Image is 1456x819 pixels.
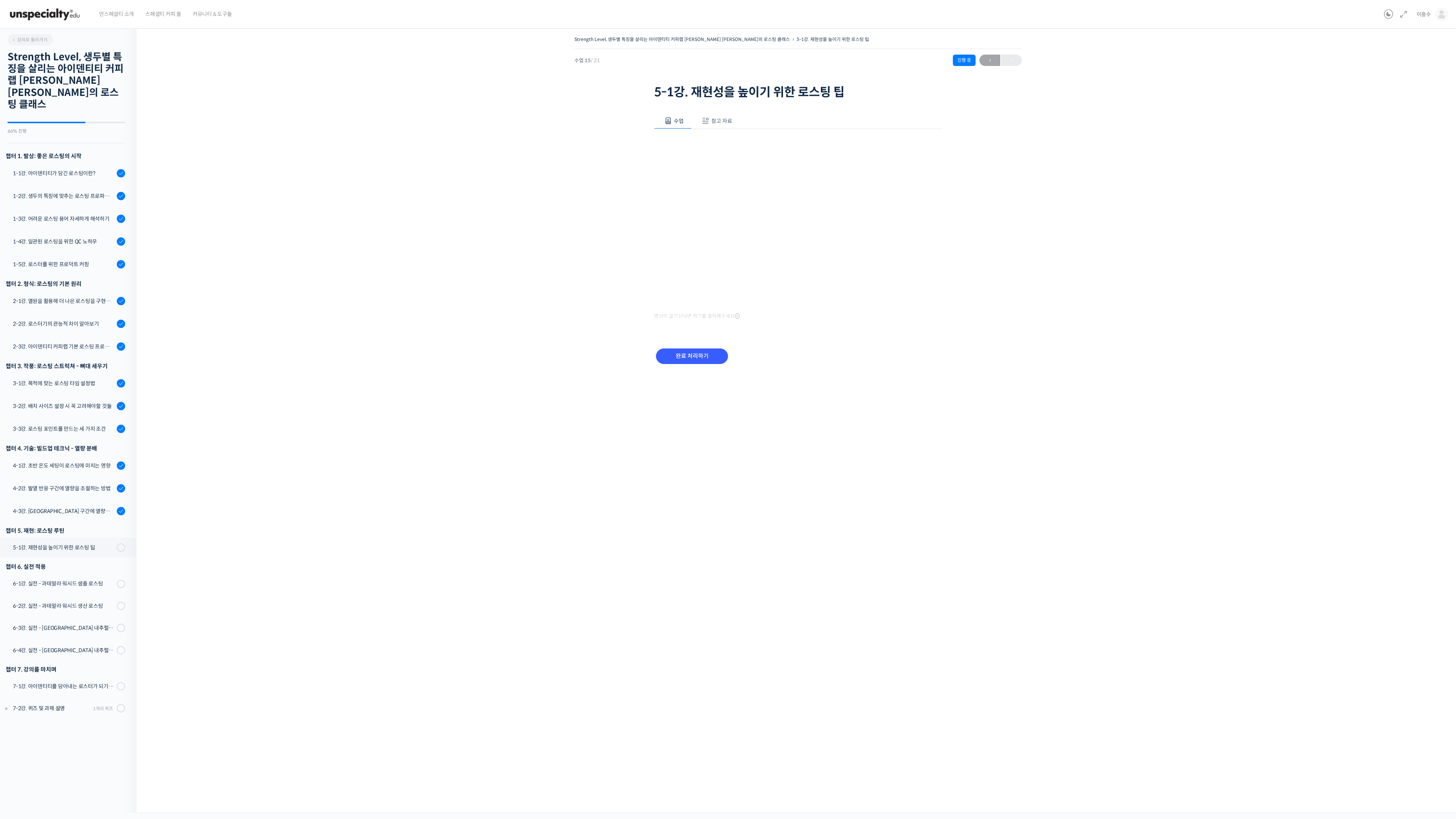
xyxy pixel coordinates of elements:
span: 참고 자료 [711,118,732,124]
div: 1-4강. 일관된 로스팅을 위한 QC 노하우 [13,237,115,246]
div: 4-1강. 초반 온도 세팅이 로스팅에 미치는 영향 [13,461,115,470]
div: 챕터 7. 강의를 마치며 [6,664,125,675]
a: ←이전 [979,55,1000,66]
div: 1-1강. 아이덴티티가 담긴 로스팅이란? [13,169,115,177]
div: 5-1강. 재현성을 높이기 위한 로스팅 팁 [13,543,115,552]
div: 1-2강. 생두의 특징에 맞추는 로스팅 프로파일 'Stength Level' [13,192,115,200]
div: 6-4강. 실전 - [GEOGRAPHIC_DATA] 내추럴 생산 로스팅 [13,646,115,654]
div: 챕터 4. 기술: 빌드업 테크닉 - 열량 분배 [6,443,125,453]
div: 6-3강. 실전 - [GEOGRAPHIC_DATA] 내추럴 샘플 로스팅 [13,624,115,632]
div: 7-2강. 퀴즈 및 과제 설명 [13,704,91,712]
div: 1-3강. 어려운 로스팅 용어 자세하게 해석하기 [13,215,115,223]
span: 수업 15 [574,58,600,63]
div: 6-2강. 실전 - 과테말라 워시드 생산 로스팅 [13,602,115,610]
div: 진행 중 [953,55,976,66]
span: 이흥수 [1417,11,1431,18]
div: 2-1강. 열원을 활용해 더 나은 로스팅을 구현하는 방법 [13,297,115,305]
div: 1개의 퀴즈 [93,705,113,712]
div: 6-1강. 실전 - 과테말라 워시드 샘플 로스팅 [13,579,115,588]
div: 3-3강. 로스팅 포인트를 만드는 세 가지 조건 [13,425,115,433]
a: 강의로 돌아가기 [8,34,53,45]
div: 4-2강. 발열 반응 구간에 열량을 조절하는 방법 [13,484,115,493]
input: 완료 처리하기 [656,348,728,364]
h1: 5-1강. 재현성을 높이기 위한 로스팅 팁 [654,85,942,99]
span: ← [979,55,1000,66]
span: 영상이 끊기신다면 여기를 클릭해주세요 [654,313,740,319]
span: / 21 [591,57,600,64]
span: 강의로 돌아가기 [11,37,47,42]
div: 1-5강. 로스터를 위한 프로덕트 커핑 [13,260,115,268]
div: 66% 진행 [8,129,125,133]
h3: 챕터 1. 발상: 좋은 로스팅의 시작 [6,151,125,161]
div: 2-3강. 아이덴티티 커피랩 기본 로스팅 프로파일 세팅 [13,342,115,351]
h2: Strength Level, 생두별 특징을 살리는 아이덴티티 커피랩 [PERSON_NAME] [PERSON_NAME]의 로스팅 클래스 [8,51,125,110]
a: 5-1강. 재현성을 높이기 위한 로스팅 팁 [797,36,869,42]
span: 수업 [674,118,684,124]
div: 챕터 5. 재현: 로스팅 루틴 [6,526,125,536]
div: 3-1강. 목적에 맞는 로스팅 타임 설정법 [13,379,115,388]
div: 2-2강. 로스터기의 관능적 차이 알아보기 [13,320,115,328]
div: 7-1강. 아이덴티티를 담아내는 로스터가 되기 위해 [13,682,115,690]
div: 챕터 6. 실전 적용 [6,562,125,572]
div: 챕터 3. 작풍: 로스팅 스트럭쳐 - 뼈대 세우기 [6,361,125,371]
a: Strength Level, 생두별 특징을 살리는 아이덴티티 커피랩 [PERSON_NAME] [PERSON_NAME]의 로스팅 클래스 [574,36,790,42]
div: 4-3강. [GEOGRAPHIC_DATA] 구간에 열량을 조절하는 방법 [13,507,115,515]
div: 3-2강. 배치 사이즈 설정 시 꼭 고려해야할 것들 [13,402,115,410]
div: 챕터 2. 형식: 로스팅의 기본 원리 [6,279,125,289]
